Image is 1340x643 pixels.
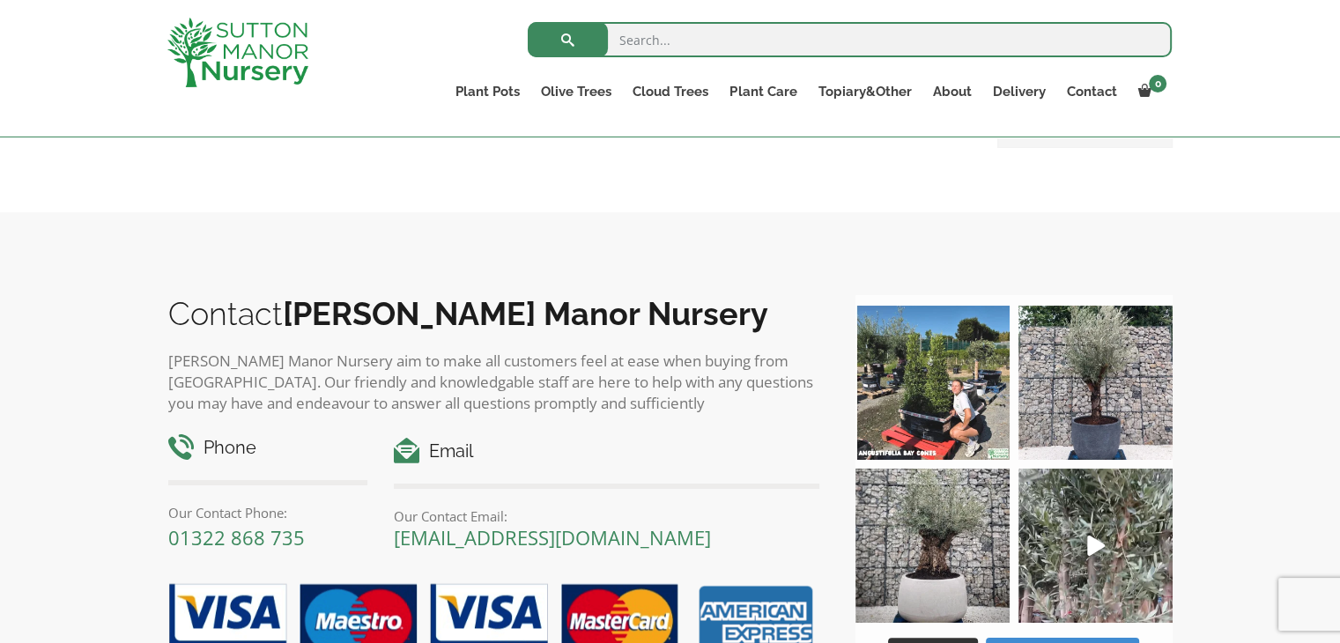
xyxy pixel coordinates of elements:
[1127,79,1172,104] a: 0
[922,79,981,104] a: About
[394,438,819,465] h4: Email
[168,502,368,523] p: Our Contact Phone:
[168,351,820,414] p: [PERSON_NAME] Manor Nursery aim to make all customers feel at ease when buying from [GEOGRAPHIC_D...
[445,79,530,104] a: Plant Pots
[719,79,807,104] a: Plant Care
[1149,75,1166,92] span: 0
[530,79,622,104] a: Olive Trees
[528,22,1172,57] input: Search...
[1087,536,1105,556] svg: Play
[168,524,305,551] a: 01322 868 735
[394,524,711,551] a: [EMAIL_ADDRESS][DOMAIN_NAME]
[1018,306,1173,460] img: A beautiful multi-stem Spanish Olive tree potted in our luxurious fibre clay pots 😍😍
[1018,469,1173,623] a: Play
[168,295,820,332] h2: Contact
[622,79,719,104] a: Cloud Trees
[855,469,1010,623] img: Check out this beauty we potted at our nursery today ❤️‍🔥 A huge, ancient gnarled Olive tree plan...
[1055,79,1127,104] a: Contact
[283,295,768,332] b: [PERSON_NAME] Manor Nursery
[807,79,922,104] a: Topiary&Other
[981,79,1055,104] a: Delivery
[167,18,308,87] img: logo
[168,434,368,462] h4: Phone
[855,306,1010,460] img: Our elegant & picturesque Angustifolia Cones are an exquisite addition to your Bay Tree collectio...
[1018,469,1173,623] img: New arrivals Monday morning of beautiful olive trees 🤩🤩 The weather is beautiful this summer, gre...
[394,506,819,527] p: Our Contact Email:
